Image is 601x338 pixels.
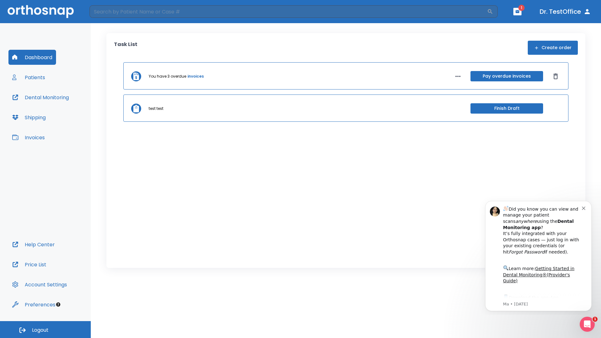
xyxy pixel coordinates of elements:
[8,277,71,292] button: Account Settings
[528,41,578,55] button: Create order
[551,71,561,81] button: Dismiss
[187,74,204,79] a: invoices
[27,98,106,130] div: Download the app: | ​ Let us know if you need help getting started!
[149,106,163,111] p: test test
[8,110,49,125] button: Shipping
[537,6,593,17] button: Dr. TestOffice
[55,302,61,307] div: Tooltip anchor
[90,5,487,18] input: Search by Patient Name or Case #
[518,5,525,11] span: 1
[8,237,59,252] button: Help Center
[114,41,137,55] p: Task List
[106,10,111,15] button: Dismiss notification
[27,106,106,112] p: Message from Ma, sent 5w ago
[27,100,83,111] a: App Store
[580,317,595,332] iframe: Intercom live chat
[8,5,74,18] img: Orthosnap
[8,130,49,145] button: Invoices
[8,70,49,85] button: Patients
[476,195,601,315] iframe: Intercom notifications message
[32,327,49,334] span: Logout
[8,90,73,105] button: Dental Monitoring
[470,71,543,81] button: Pay overdue invoices
[470,103,543,114] button: Finish Draft
[149,74,186,79] p: You have 3 overdue
[8,297,59,312] button: Preferences
[8,50,56,65] button: Dashboard
[8,257,50,272] button: Price List
[593,317,598,322] span: 1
